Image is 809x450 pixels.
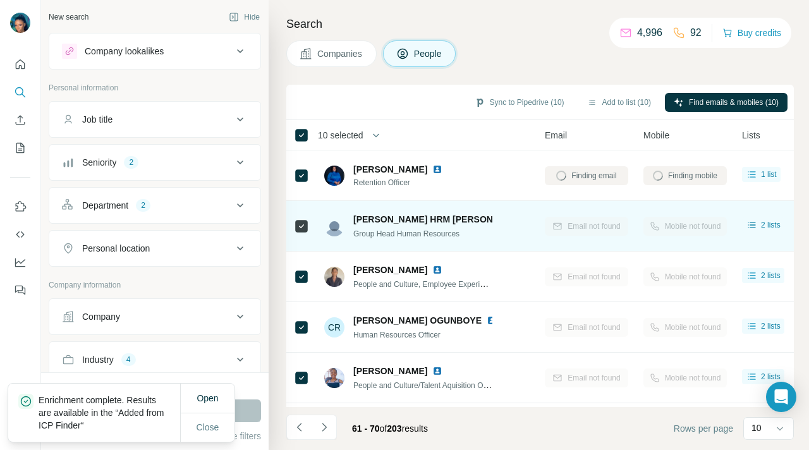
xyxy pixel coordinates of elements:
[674,422,733,435] span: Rows per page
[353,365,427,377] span: [PERSON_NAME]
[761,169,777,180] span: 1 list
[286,415,312,440] button: Navigate to previous page
[353,163,427,176] span: [PERSON_NAME]
[353,279,521,289] span: People and Culture, Employee Experience Officer
[353,314,482,327] span: [PERSON_NAME] OGUNBOYE
[10,251,30,274] button: Dashboard
[432,366,442,376] img: LinkedIn logo
[39,394,180,432] p: Enrichment complete. Results are available in the “Added from ICP Finder“
[10,109,30,131] button: Enrich CSV
[761,270,781,281] span: 2 lists
[188,387,227,410] button: Open
[324,216,344,236] img: Avatar
[352,423,380,434] span: 61 - 70
[49,11,88,23] div: New search
[136,200,150,211] div: 2
[286,15,794,33] h4: Search
[104,380,206,392] div: 1930 search results remaining
[49,301,260,332] button: Company
[466,93,573,112] button: Sync to Pipedrive (10)
[324,368,344,388] img: Avatar
[49,147,260,178] button: Seniority2
[82,199,128,212] div: Department
[689,97,779,108] span: Find emails & mobiles (10)
[10,53,30,76] button: Quick start
[49,36,260,66] button: Company lookalikes
[487,315,497,325] img: LinkedIn logo
[414,47,443,60] span: People
[545,129,567,142] span: Email
[643,129,669,142] span: Mobile
[197,393,218,403] span: Open
[49,279,261,291] p: Company information
[761,219,781,231] span: 2 lists
[220,8,269,27] button: Hide
[353,264,427,276] span: [PERSON_NAME]
[578,93,660,112] button: Add to list (10)
[742,129,760,142] span: Lists
[82,242,150,255] div: Personal location
[124,157,138,168] div: 2
[85,45,164,58] div: Company lookalikes
[49,233,260,264] button: Personal location
[49,344,260,375] button: Industry4
[690,25,702,40] p: 92
[10,223,30,246] button: Use Surfe API
[353,177,458,188] span: Retention Officer
[353,380,499,390] span: People and Culture/Talent Aquisition Officer
[82,156,116,169] div: Seniority
[49,190,260,221] button: Department2
[317,47,363,60] span: Companies
[82,113,113,126] div: Job title
[82,353,114,366] div: Industry
[10,81,30,104] button: Search
[188,416,228,439] button: Close
[10,195,30,218] button: Use Surfe on LinkedIn
[324,317,344,337] div: CR
[432,265,442,275] img: LinkedIn logo
[353,229,459,238] span: Group Head Human Resources
[82,310,120,323] div: Company
[766,382,796,412] div: Open Intercom Messenger
[324,166,344,186] img: Avatar
[197,421,219,434] span: Close
[10,137,30,159] button: My lists
[722,24,781,42] button: Buy credits
[761,320,781,332] span: 2 lists
[665,93,788,112] button: Find emails & mobiles (10)
[318,129,363,142] span: 10 selected
[387,423,401,434] span: 203
[10,13,30,33] img: Avatar
[380,423,387,434] span: of
[353,213,527,226] span: [PERSON_NAME] HRM [PERSON_NAME]
[312,415,337,440] button: Navigate to next page
[637,25,662,40] p: 4,996
[353,331,441,339] span: Human Resources Officer
[49,104,260,135] button: Job title
[121,354,136,365] div: 4
[432,164,442,174] img: LinkedIn logo
[751,422,762,434] p: 10
[49,82,261,94] p: Personal information
[761,371,781,382] span: 2 lists
[10,279,30,301] button: Feedback
[324,267,344,287] img: Avatar
[352,423,428,434] span: results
